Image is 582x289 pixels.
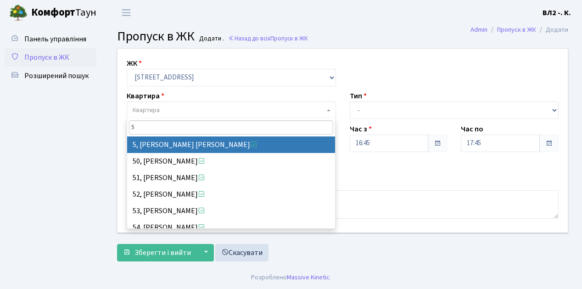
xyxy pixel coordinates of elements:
a: Панель управління [5,30,96,48]
div: Розроблено . [251,272,331,283]
li: 53, [PERSON_NAME] [127,203,336,219]
li: Додати [536,25,568,35]
span: Панель управління [24,34,86,44]
a: Пропуск в ЖК [497,25,536,34]
li: 5, [PERSON_NAME] [PERSON_NAME] [127,136,336,153]
label: ЖК [127,58,142,69]
label: Час з [350,124,372,135]
a: Пропуск в ЖК [5,48,96,67]
b: ВЛ2 -. К. [543,8,571,18]
span: Зберегти і вийти [134,248,191,258]
span: Пропуск в ЖК [270,34,308,43]
span: Таун [31,5,96,21]
span: Розширений пошук [24,71,89,81]
button: Зберегти і вийти [117,244,197,261]
li: 51, [PERSON_NAME] [127,170,336,186]
span: Пропуск в ЖК [117,27,195,45]
li: 50, [PERSON_NAME] [127,153,336,170]
label: Квартира [127,91,164,102]
a: Admin [470,25,487,34]
li: 54, [PERSON_NAME] [127,219,336,236]
label: Час по [461,124,483,135]
button: Переключити навігацію [115,5,138,20]
img: logo.png [9,4,28,22]
a: ВЛ2 -. К. [543,7,571,18]
nav: breadcrumb [457,20,582,40]
span: Квартира [133,106,160,115]
a: Назад до всіхПропуск в ЖК [228,34,308,43]
label: Тип [350,91,367,102]
a: Massive Kinetic [287,272,330,282]
span: Пропуск в ЖК [24,52,69,62]
li: 52, [PERSON_NAME] [127,186,336,203]
a: Скасувати [215,244,269,261]
small: Додати . [197,35,224,43]
a: Розширений пошук [5,67,96,85]
b: Комфорт [31,5,75,20]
